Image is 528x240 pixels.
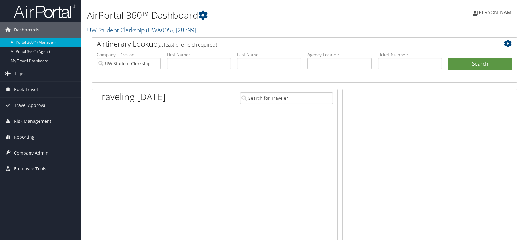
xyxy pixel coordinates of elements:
span: Employee Tools [14,161,46,177]
span: Risk Management [14,113,51,129]
h2: Airtinerary Lookup [97,39,477,49]
span: , [ 28799 ] [173,26,196,34]
a: UW Student Clerkship [87,26,196,34]
label: Agency Locator: [307,52,371,58]
span: (at least one field required) [158,41,217,48]
input: Search for Traveler [240,92,333,104]
span: Reporting [14,129,34,145]
img: airportal-logo.png [14,4,76,19]
label: Last Name: [237,52,301,58]
span: Book Travel [14,82,38,97]
a: [PERSON_NAME] [473,3,522,22]
label: Company - Division: [97,52,161,58]
button: Search [448,58,512,70]
span: Dashboards [14,22,39,38]
span: Travel Approval [14,98,47,113]
span: Trips [14,66,25,81]
h1: AirPortal 360™ Dashboard [87,9,377,22]
h1: Traveling [DATE] [97,90,166,103]
span: [PERSON_NAME] [477,9,516,16]
span: Company Admin [14,145,48,161]
label: First Name: [167,52,231,58]
label: Ticket Number: [378,52,442,58]
span: ( UWA005 ) [146,26,173,34]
